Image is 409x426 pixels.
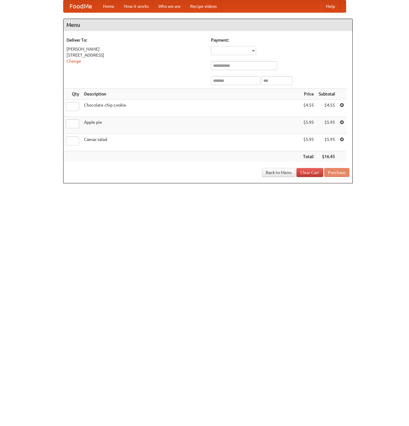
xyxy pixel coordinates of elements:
[82,100,301,117] td: Chocolate chip cookie
[67,59,81,64] a: Change
[67,52,205,58] div: [STREET_ADDRESS]
[301,151,316,162] th: Total:
[153,0,185,12] a: Who we are
[119,0,153,12] a: How it works
[316,151,337,162] th: $16.45
[262,168,296,177] a: Back to Menu
[324,168,349,177] button: Purchase
[64,0,98,12] a: FoodMe
[316,134,337,151] td: $5.95
[82,89,301,100] th: Description
[98,0,119,12] a: Home
[301,89,316,100] th: Price
[316,117,337,134] td: $5.95
[301,134,316,151] td: $5.95
[301,117,316,134] td: $5.95
[82,134,301,151] td: Caesar salad
[64,19,352,31] h4: Menu
[316,100,337,117] td: $4.55
[82,117,301,134] td: Apple pie
[211,37,349,43] h5: Payment:
[296,168,323,177] a: Clear Cart
[64,89,82,100] th: Qty
[67,37,205,43] h5: Deliver To:
[185,0,222,12] a: Recipe videos
[301,100,316,117] td: $4.55
[321,0,340,12] a: Help
[67,46,205,52] div: [PERSON_NAME]
[316,89,337,100] th: Subtotal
